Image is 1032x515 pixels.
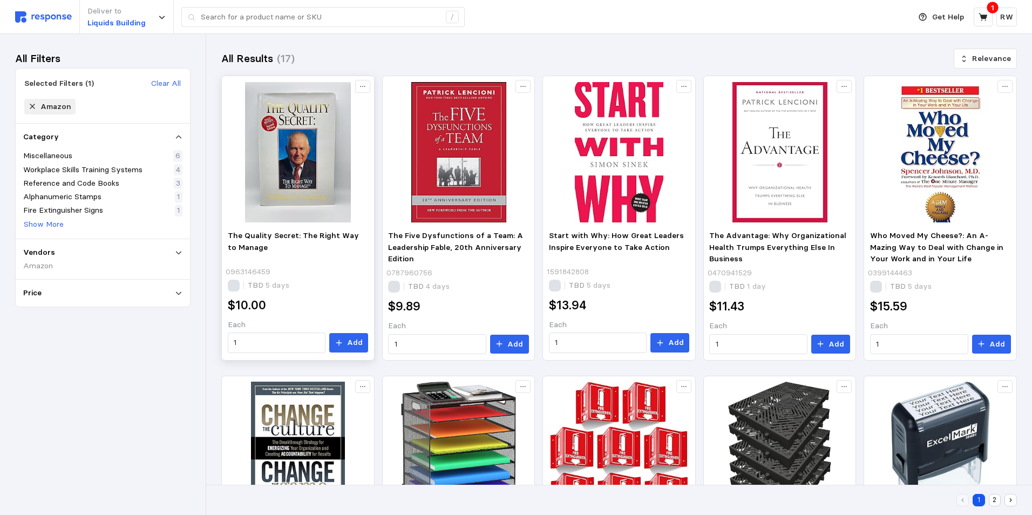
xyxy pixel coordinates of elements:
[228,319,369,331] p: Each
[989,494,1001,506] button: 2
[40,101,71,112] div: Amazon
[228,82,369,223] img: 71YNaVJlgjL._SY342_.jpg
[709,298,744,315] h2: $11.43
[954,49,1017,69] button: Relevance
[745,281,766,291] span: 1 day
[228,297,266,314] h2: $10.00
[15,11,72,23] img: svg%3e
[175,150,180,162] p: 6
[228,231,359,252] span: The Quality Secret: The Right Way to Manage
[868,267,912,279] p: 0399144463
[87,5,146,17] p: Deliver to
[177,191,180,203] p: 1
[388,231,523,263] span: The Five Dysfunctions of a Team: A Leadership Fable, 20th Anniversary Edition
[15,51,60,66] h3: All Filters
[549,231,684,252] span: Start with Why: How Great Leaders Inspire Everyone to Take Action
[176,164,180,176] p: 4
[555,333,641,353] input: Qty
[870,82,1011,223] img: 810WKcrNxBL._SY342_.jpg
[549,82,690,223] img: 71ha4cV4GqL._SY342_.jpg
[585,280,610,290] span: 5 days
[23,191,101,203] p: Alphanumeric Stamps
[906,281,932,291] span: 5 days
[1000,11,1013,23] p: RW
[490,335,529,354] button: Add
[23,164,142,176] p: Workplace Skills Training Systems
[201,8,440,27] input: Search for a product name or SKU
[395,335,480,354] input: Qty
[709,231,846,263] span: The Advantage: Why Organizational Health Trumps Everything Else In Business
[972,53,1011,65] p: Relevance
[24,78,94,89] div: Selected Filters (1)
[650,333,689,353] button: Add
[151,77,181,90] button: Clear All
[507,338,523,350] p: Add
[388,320,529,332] p: Each
[811,335,850,354] button: Add
[989,338,1005,350] p: Add
[386,267,432,279] p: 0787960756
[972,335,1011,354] button: Add
[277,51,295,66] h3: (17)
[23,131,59,143] p: Category
[876,335,962,354] input: Qty
[716,335,802,354] input: Qty
[446,11,459,24] div: /
[388,82,529,223] img: 71Kz7ODzW4L._SY342_.jpg
[329,333,368,353] button: Add
[177,205,180,216] p: 1
[226,266,270,278] p: 0963146459
[547,266,589,278] p: 1591842808
[424,281,450,291] span: 4 days
[932,11,964,23] p: Get Help
[870,320,1011,332] p: Each
[23,150,72,162] p: Miscellaneous
[996,8,1017,26] button: RW
[234,333,320,353] input: Qty
[890,281,932,293] p: TBD
[668,337,684,349] p: Add
[87,17,146,29] p: Liquids Building
[23,178,119,189] p: Reference and Code Books
[24,219,64,231] p: Show More
[347,337,363,349] p: Add
[870,298,907,315] h2: $15.59
[23,287,42,299] p: Price
[729,281,766,293] p: TBD
[408,281,450,293] p: TBD
[549,319,690,331] p: Each
[708,267,752,279] p: 0470941529
[569,280,610,292] p: TBD
[709,82,850,223] img: 41cxdvSx29L._SY445_SX342_.jpg
[912,7,970,28] button: Get Help
[549,297,586,314] h2: $13.94
[709,320,850,332] p: Each
[991,2,994,13] p: 1
[973,494,985,506] button: 1
[221,51,273,66] h3: All Results
[388,298,420,315] h2: $9.89
[176,178,180,189] p: 3
[248,280,289,292] p: TBD
[151,78,181,90] p: Clear All
[23,247,55,259] p: Vendors
[870,231,1003,263] span: Who Moved My Cheese?: An A-Mazing Way to Deal with Change in Your Work and in Your Life
[23,260,182,272] div: Amazon
[829,338,844,350] p: Add
[23,218,64,231] button: Show More
[263,280,289,290] span: 5 days
[23,205,103,216] p: Fire Extinguisher Signs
